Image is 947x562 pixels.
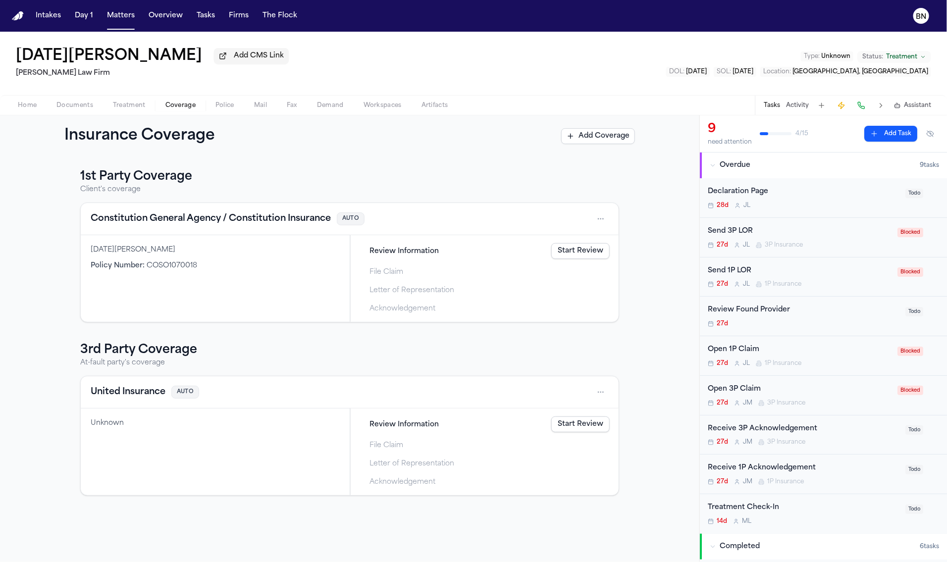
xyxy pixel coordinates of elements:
span: 3P Insurance [767,399,805,407]
span: M L [742,517,751,525]
span: 4 / 15 [795,130,808,138]
button: Edit Location: Humble, TX [760,67,931,77]
button: Edit SOL: 2027-08-11 [714,67,756,77]
span: Todo [905,307,923,316]
button: Matters [103,7,139,25]
span: DOL : [669,69,684,75]
span: Artifacts [421,102,448,109]
span: 1P Insurance [765,280,801,288]
span: 27d [717,280,728,288]
div: Open 3P Claim [708,384,892,395]
span: Blocked [897,228,923,237]
span: 27d [717,478,728,486]
span: 6 task s [920,543,939,551]
button: Overview [145,7,187,25]
span: Assistant [904,102,931,109]
div: 9 [708,121,752,137]
div: Open task: Treatment Check-In [700,494,947,533]
div: Unknown [91,418,340,428]
span: Blocked [897,386,923,395]
a: The Flock [259,7,301,25]
div: Open task: Send 1P LOR [700,257,947,297]
a: Tasks [193,7,219,25]
span: COSO1070018 [147,262,197,269]
span: 1P Insurance [767,478,804,486]
button: Make a Call [854,99,868,112]
div: Open task: Open 1P Claim [700,336,947,376]
span: 27d [717,359,728,367]
button: Change status from Treatment [857,51,931,63]
span: J M [743,438,752,446]
span: Todo [905,425,923,435]
div: Open task: Receive 3P Acknowledgement [700,415,947,455]
button: View coverage details [91,212,331,226]
button: Open actions [593,211,609,227]
div: Steps [356,240,614,317]
div: Send 3P LOR [708,226,892,237]
span: Todo [905,505,923,514]
span: Workspaces [364,102,402,109]
div: Open task: Send 3P LOR [700,218,947,257]
div: Receive 3P Acknowledgement [708,423,899,435]
span: Home [18,102,37,109]
div: Receive 1P Acknowledgement [708,462,899,474]
button: Intakes [32,7,65,25]
h1: [DATE][PERSON_NAME] [16,48,202,65]
span: Treatment [113,102,146,109]
span: J L [743,241,750,249]
span: Blocked [897,347,923,356]
img: Finch Logo [12,11,24,21]
button: Edit matter name [16,48,202,65]
span: Blocked [897,267,923,277]
span: J M [743,478,752,486]
span: SOL : [717,69,731,75]
button: Day 1 [71,7,97,25]
span: J L [743,202,750,209]
span: Mail [254,102,267,109]
span: Unknown [821,53,850,59]
div: Open task: Open 3P Claim [700,376,947,415]
a: Start Review [551,416,610,432]
button: Add Coverage [561,128,635,144]
div: Treatment Check-In [708,502,899,513]
h1: Insurance Coverage [64,127,237,145]
div: Declaration Page [708,186,899,198]
span: 9 task s [920,161,939,169]
span: J L [743,280,750,288]
button: Add Task [815,99,829,112]
div: Open task: Receive 1P Acknowledgement [700,455,947,494]
span: Add CMS Link [234,51,284,61]
span: Review Information [369,419,439,430]
h3: 1st Party Coverage [80,169,619,185]
span: Acknowledgement [369,477,435,487]
div: Open task: Review Found Provider [700,297,947,336]
h3: 3rd Party Coverage [80,342,619,358]
span: Todo [905,189,923,198]
div: Claims filing progress [350,409,619,495]
button: Edit Type: Unknown [801,51,853,61]
span: 14d [717,517,727,525]
span: Coverage [165,102,196,109]
span: Demand [317,102,344,109]
p: Client's coverage [80,185,619,195]
button: View coverage details [91,385,165,399]
button: Completed6tasks [700,534,947,560]
span: 27d [717,399,728,407]
button: Open actions [593,384,609,400]
span: J L [743,359,750,367]
span: Acknowledgement [369,304,435,314]
span: Treatment [886,53,917,61]
div: Open task: Declaration Page [700,178,947,218]
button: Hide completed tasks (⌘⇧H) [921,126,939,142]
span: AUTO [171,386,199,399]
span: File Claim [369,267,403,277]
button: Activity [786,102,809,109]
div: Claims filing progress [350,235,619,322]
span: Location : [763,69,791,75]
span: 27d [717,241,728,249]
span: [DATE] [733,69,753,75]
span: 27d [717,320,728,328]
